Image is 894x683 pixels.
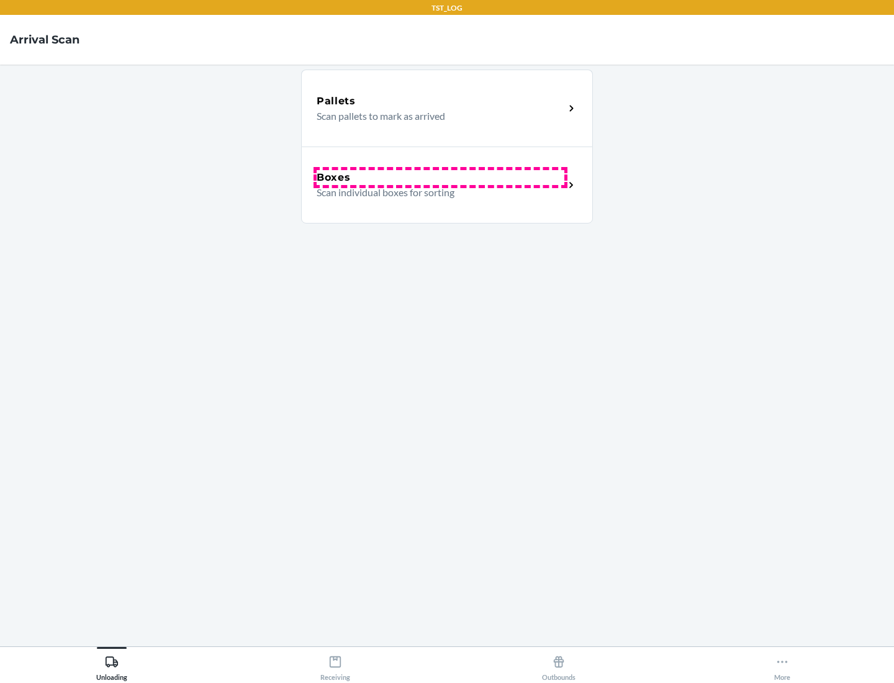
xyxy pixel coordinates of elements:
[301,147,593,224] a: BoxesScan individual boxes for sorting
[223,647,447,681] button: Receiving
[301,70,593,147] a: PalletsScan pallets to mark as arrived
[542,650,576,681] div: Outbounds
[317,170,351,185] h5: Boxes
[317,109,554,124] p: Scan pallets to mark as arrived
[320,650,350,681] div: Receiving
[670,647,894,681] button: More
[96,650,127,681] div: Unloading
[447,647,670,681] button: Outbounds
[317,94,356,109] h5: Pallets
[431,2,463,14] p: TST_LOG
[10,32,79,48] h4: Arrival Scan
[774,650,790,681] div: More
[317,185,554,200] p: Scan individual boxes for sorting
